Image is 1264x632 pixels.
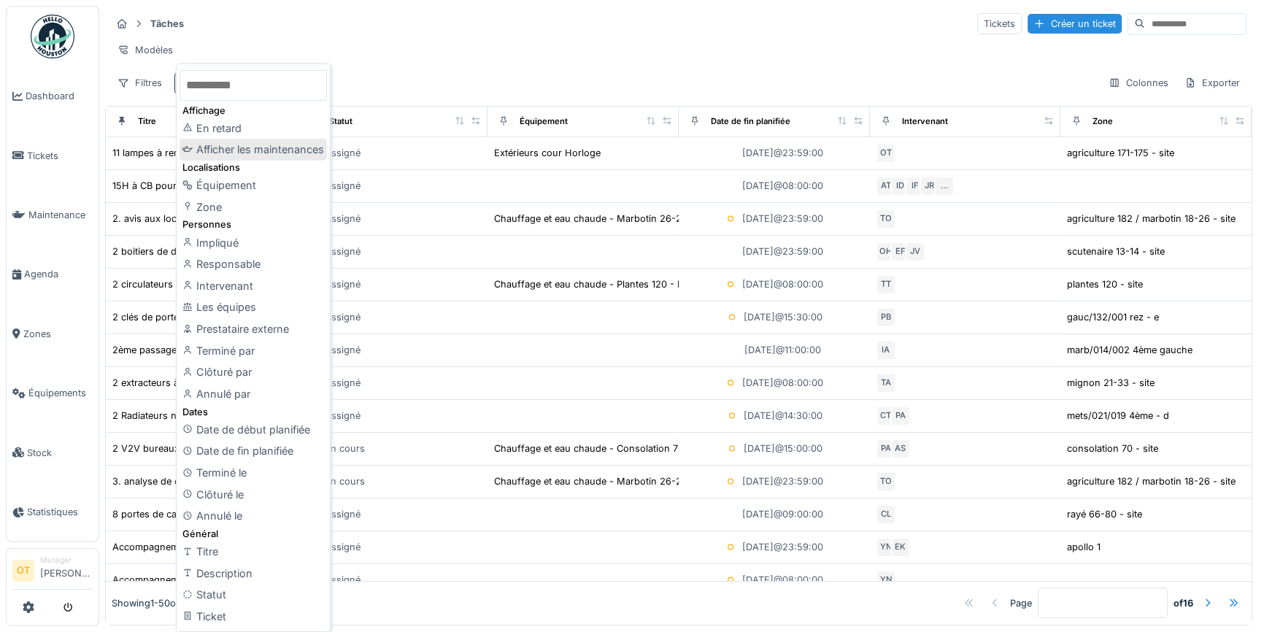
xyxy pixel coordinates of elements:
[325,442,365,455] div: En cours
[876,274,896,295] div: TT
[1067,442,1158,455] div: consolation 70 - site
[112,244,389,258] div: 2 boitiers de détecteurs à remplacer, Au rez et +4, voir photos
[1178,72,1246,93] div: Exporter
[325,244,361,258] div: Assigné
[180,318,327,340] div: Prestataire externe
[1092,115,1113,128] div: Zone
[744,343,821,357] div: [DATE] @ 11:00:00
[876,307,896,328] div: PB
[180,527,327,541] div: Général
[325,146,361,160] div: Assigné
[876,537,896,558] div: YN
[876,570,896,590] div: YN
[180,232,327,254] div: Impliqué
[876,406,896,426] div: CT
[876,373,896,393] div: TA
[1067,212,1236,226] div: agriculture 182 / marbotin 18-26 - site
[1067,474,1236,488] div: agriculture 182 / marbotin 18-26 - site
[180,383,327,405] div: Annulé par
[1067,244,1165,258] div: scutenaire 13-14 - site
[180,161,327,174] div: Localisations
[28,208,93,222] span: Maintenance
[494,146,601,160] div: Extérieurs cour Horloge
[890,439,911,459] div: AS
[742,474,823,488] div: [DATE] @ 23:59:00
[494,277,710,291] div: Chauffage et eau chaude - Plantes 120 - BILOBA
[112,507,228,521] div: 8 portes de cave à vérifier
[325,540,361,554] div: Assigné
[111,39,180,61] div: Modèles
[40,555,93,586] li: [PERSON_NAME]
[112,540,208,554] div: Accompagnement AS
[112,310,286,324] div: 2 clés de porte de cave à fournir à TSE
[180,563,327,585] div: Description
[905,242,925,262] div: JV
[890,537,911,558] div: EK
[28,386,93,400] span: Équipements
[180,340,327,362] div: Terminé par
[1067,540,1101,554] div: apollo 1
[112,442,242,455] div: 2 V2V bureaux défectueuses
[12,560,34,582] li: OT
[1067,507,1142,521] div: rayé 66-80 - site
[180,196,327,218] div: Zone
[180,606,327,628] div: Ticket
[180,505,327,527] div: Annulé le
[180,117,327,139] div: En retard
[744,310,822,324] div: [DATE] @ 15:30:00
[180,484,327,506] div: Clôturé le
[905,176,925,196] div: IF
[876,242,896,262] div: OH
[744,409,822,423] div: [DATE] @ 14:30:00
[325,573,361,587] div: Assigné
[180,174,327,196] div: Équipement
[180,361,327,383] div: Clôturé par
[325,507,361,521] div: Assigné
[742,507,823,521] div: [DATE] @ 09:00:00
[520,115,568,128] div: Équipement
[27,446,93,460] span: Stock
[31,15,74,58] img: Badge_color-CXgf-gQk.svg
[876,340,896,361] div: IA
[744,442,822,455] div: [DATE] @ 15:00:00
[934,176,955,196] div: …
[180,139,327,161] div: Afficher les maintenances
[876,504,896,525] div: CL
[325,474,365,488] div: En cours
[1067,277,1143,291] div: plantes 120 - site
[1028,14,1122,34] div: Créer un ticket
[742,244,823,258] div: [DATE] @ 23:59:00
[112,179,896,193] div: 15H à CB pour la fête de quartier avec les boissons. Merci de penser à prendre quelques photos et...
[325,409,361,423] div: Assigné
[890,176,911,196] div: ID
[180,405,327,419] div: Dates
[494,442,724,455] div: Chauffage et eau chaude - Consolation 70 - Arrière
[24,267,93,281] span: Agenda
[112,474,309,488] div: 3. analyse de contrôle final après correction
[876,471,896,492] div: TO
[977,13,1022,34] div: Tickets
[325,277,361,291] div: Assigné
[1067,343,1192,357] div: marb/014/002 4ème gauche
[112,409,252,423] div: 2 Radiateurs ne fonctionne pas
[180,419,327,441] div: Date de début planifiée
[876,439,896,459] div: PA
[1067,146,1174,160] div: agriculture 171-175 - site
[742,212,823,226] div: [DATE] @ 23:59:00
[876,176,896,196] div: AT
[1067,376,1155,390] div: mignon 21-33 - site
[138,115,156,128] div: Titre
[742,277,823,291] div: [DATE] @ 08:00:00
[325,310,361,324] div: Assigné
[180,296,327,318] div: Les équipes
[180,541,327,563] div: Titre
[1102,72,1175,93] div: Colonnes
[180,253,327,275] div: Responsable
[920,176,940,196] div: JR
[112,596,196,610] div: Showing 1 - 50 of 790
[1010,596,1032,610] div: Page
[325,212,361,226] div: Assigné
[742,573,823,587] div: [DATE] @ 08:00:00
[180,104,327,117] div: Affichage
[112,573,274,587] div: Accompagnement [PERSON_NAME]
